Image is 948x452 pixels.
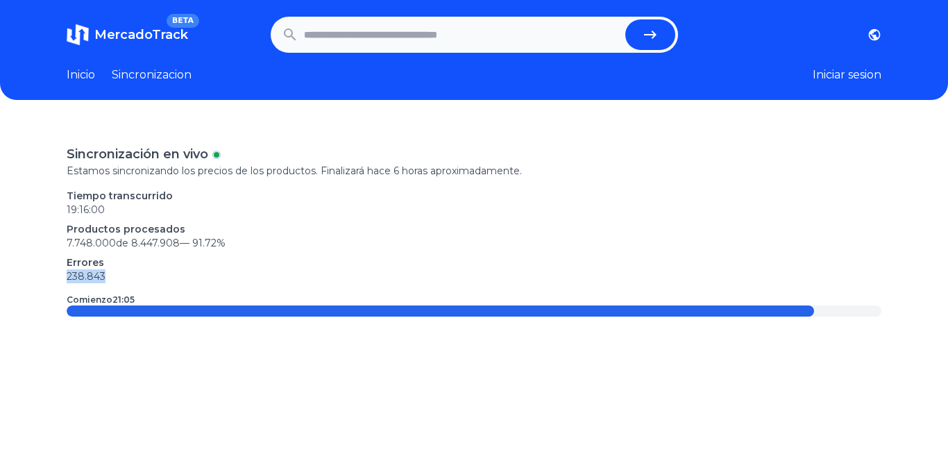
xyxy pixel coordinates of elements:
time: 21:05 [112,294,135,305]
a: Inicio [67,67,95,83]
span: BETA [167,14,199,28]
p: 7.748.000 de 8.447.908 — [67,236,881,250]
span: 91.72 % [192,237,226,249]
a: MercadoTrackBETA [67,24,188,46]
img: MercadoTrack [67,24,89,46]
a: Sincronizacion [112,67,192,83]
button: Iniciar sesion [813,67,881,83]
time: 19:16:00 [67,203,105,216]
p: 238.843 [67,269,881,283]
p: Comienzo [67,294,135,305]
p: Productos procesados [67,222,881,236]
span: MercadoTrack [94,27,188,42]
p: Estamos sincronizando los precios de los productos. Finalizará hace 6 horas aproximadamente. [67,164,881,178]
p: Errores [67,256,881,269]
p: Tiempo transcurrido [67,189,881,203]
p: Sincronización en vivo [67,144,208,164]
